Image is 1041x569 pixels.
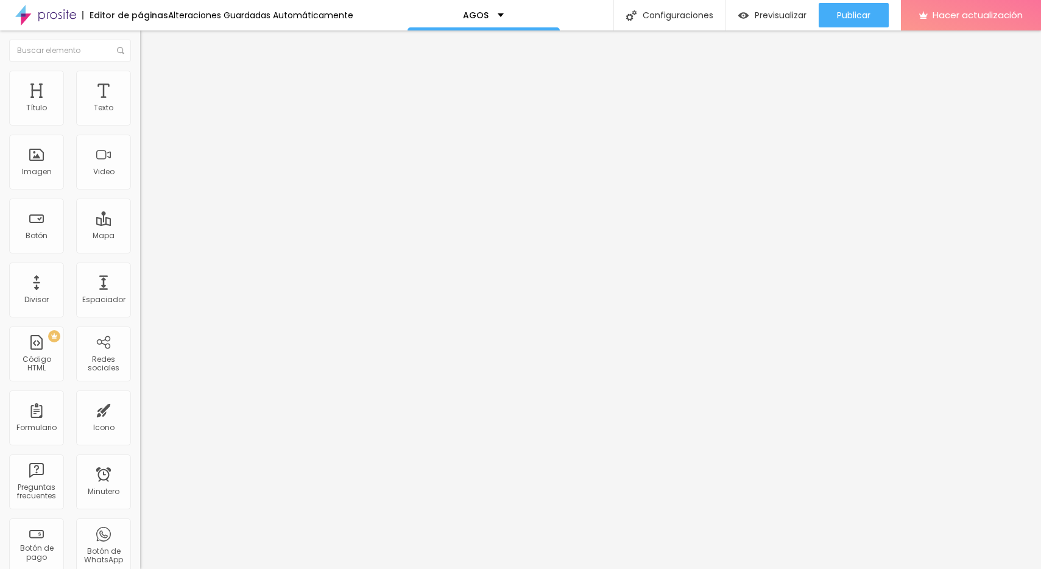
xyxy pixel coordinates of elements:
[837,9,870,21] font: Publicar
[93,166,115,177] font: Video
[140,30,1041,569] iframe: Editor
[738,10,749,21] img: view-1.svg
[26,230,48,241] font: Botón
[643,9,713,21] font: Configuraciones
[22,166,52,177] font: Imagen
[26,102,47,113] font: Título
[88,354,119,373] font: Redes sociales
[117,47,124,54] img: Icono
[23,354,51,373] font: Código HTML
[9,40,131,62] input: Buscar elemento
[755,9,806,21] font: Previsualizar
[82,294,125,305] font: Espaciador
[626,10,637,21] img: Icono
[90,9,168,21] font: Editor de páginas
[88,486,119,497] font: Minutero
[93,422,115,433] font: Icono
[94,102,113,113] font: Texto
[819,3,889,27] button: Publicar
[84,546,123,565] font: Botón de WhatsApp
[20,543,54,562] font: Botón de pago
[463,9,489,21] font: AGOS
[16,422,57,433] font: Formulario
[24,294,49,305] font: Divisor
[168,9,353,21] font: Alteraciones Guardadas Automáticamente
[726,3,819,27] button: Previsualizar
[93,230,115,241] font: Mapa
[933,9,1023,21] font: Hacer actualización
[17,482,56,501] font: Preguntas frecuentes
